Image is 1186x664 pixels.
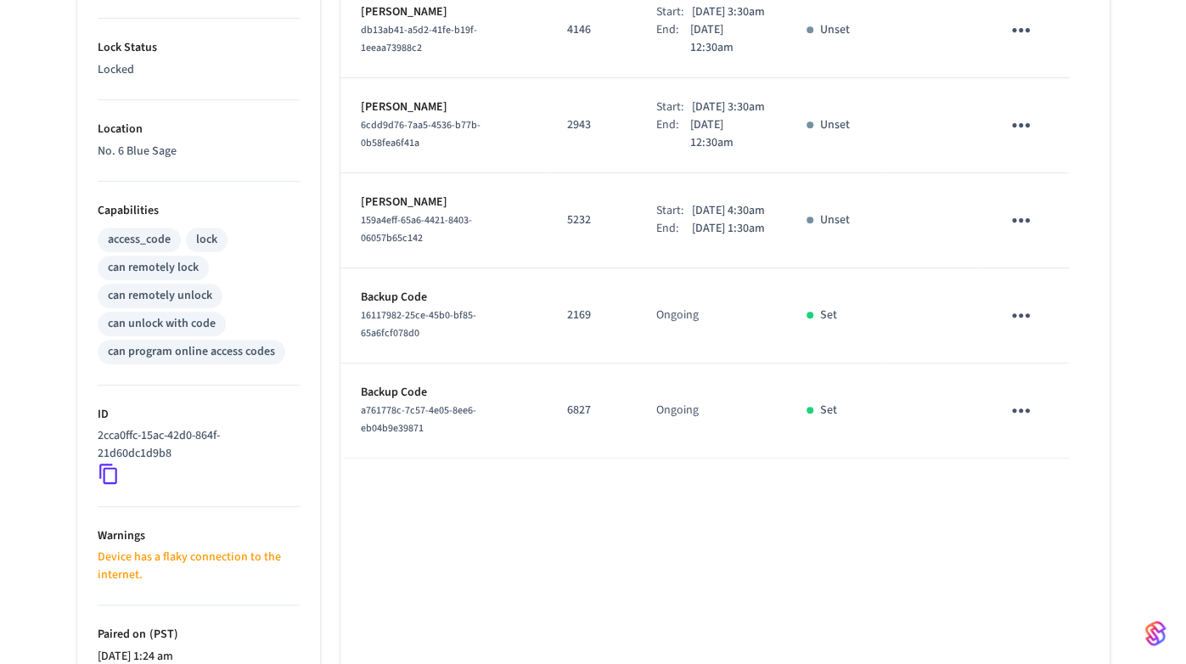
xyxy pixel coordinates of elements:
[692,98,765,116] p: [DATE] 3:30am
[108,315,216,333] div: can unlock with code
[820,402,837,419] p: Set
[656,3,692,21] div: Start:
[98,626,300,644] p: Paired on
[820,116,850,134] p: Unset
[361,23,477,55] span: db13ab41-a5d2-41fe-b19f-1eeaa73988c2
[98,202,300,220] p: Capabilities
[361,289,526,307] p: Backup Code
[146,626,178,643] span: ( PST )
[98,121,300,138] p: Location
[361,3,526,21] p: [PERSON_NAME]
[1145,620,1166,647] img: SeamLogoGradient.69752ec5.svg
[690,116,766,152] p: [DATE] 12:30am
[567,21,615,39] p: 4146
[108,343,275,361] div: can program online access codes
[692,3,765,21] p: [DATE] 3:30am
[108,231,171,249] div: access_code
[656,21,690,57] div: End:
[692,220,765,238] p: [DATE] 1:30am
[361,194,526,211] p: [PERSON_NAME]
[656,116,690,152] div: End:
[690,21,766,57] p: [DATE] 12:30am
[108,287,212,305] div: can remotely unlock
[196,231,217,249] div: lock
[98,143,300,160] p: No. 6 Blue Sage
[567,116,615,134] p: 2943
[361,308,476,340] span: 16117982-25ce-45b0-bf85-65a6fcf078d0
[820,307,837,324] p: Set
[656,98,692,116] div: Start:
[567,211,615,229] p: 5232
[361,403,476,436] span: a761778c-7c57-4e05-8ee6-eb04b9e39871
[692,202,765,220] p: [DATE] 4:30am
[567,307,615,324] p: 2169
[98,427,293,463] p: 2cca0ffc-15ac-42d0-864f-21d60dc1d9b8
[656,202,692,220] div: Start:
[98,527,300,545] p: Warnings
[98,406,300,424] p: ID
[820,21,850,39] p: Unset
[98,61,300,79] p: Locked
[567,402,615,419] p: 6827
[361,213,472,245] span: 159a4eff-65a6-4421-8403-06057b65c142
[361,118,481,150] span: 6cdd9d76-7aa5-4536-b77b-0b58fea6f41a
[636,363,787,459] td: Ongoing
[361,98,526,116] p: [PERSON_NAME]
[98,39,300,57] p: Lock Status
[656,220,692,238] div: End:
[820,211,850,229] p: Unset
[361,384,526,402] p: Backup Code
[98,549,300,584] p: Device has a flaky connection to the internet.
[108,259,199,277] div: can remotely lock
[636,268,787,363] td: Ongoing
